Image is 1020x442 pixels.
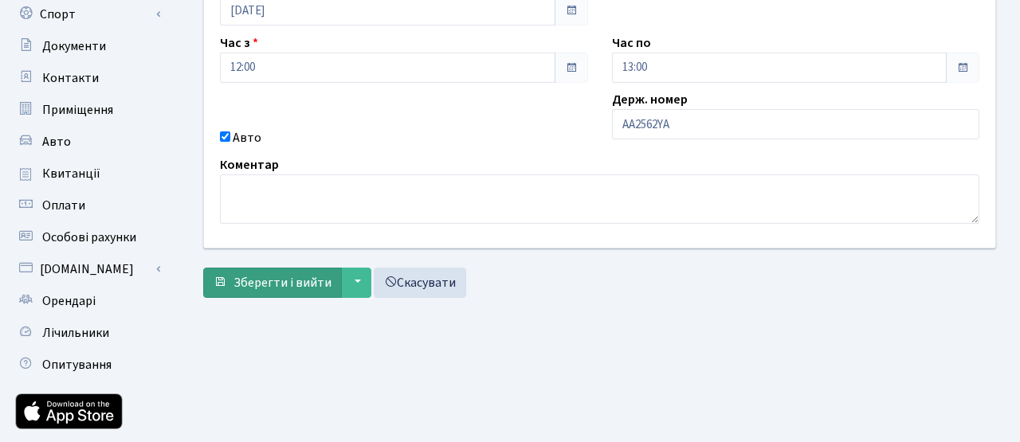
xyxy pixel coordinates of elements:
a: Приміщення [8,94,167,126]
a: Квитанції [8,158,167,190]
a: Контакти [8,62,167,94]
a: Авто [8,126,167,158]
a: [DOMAIN_NAME] [8,253,167,285]
span: Приміщення [42,101,113,119]
span: Документи [42,37,106,55]
label: Коментар [220,155,279,174]
label: Час з [220,33,258,53]
input: AA0001AA [612,109,980,139]
span: Опитування [42,356,112,374]
span: Зберегти і вийти [233,274,331,291]
label: Держ. номер [612,90,688,109]
span: Оплати [42,197,85,214]
a: Особові рахунки [8,221,167,253]
a: Опитування [8,349,167,381]
a: Оплати [8,190,167,221]
a: Орендарі [8,285,167,317]
span: Особові рахунки [42,229,136,246]
a: Скасувати [374,268,466,298]
span: Орендарі [42,292,96,310]
label: Авто [233,128,261,147]
a: Документи [8,30,167,62]
button: Зберегти і вийти [203,268,342,298]
a: Лічильники [8,317,167,349]
span: Контакти [42,69,99,87]
span: Квитанції [42,165,100,182]
label: Час по [612,33,651,53]
span: Лічильники [42,324,109,342]
span: Авто [42,133,71,151]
